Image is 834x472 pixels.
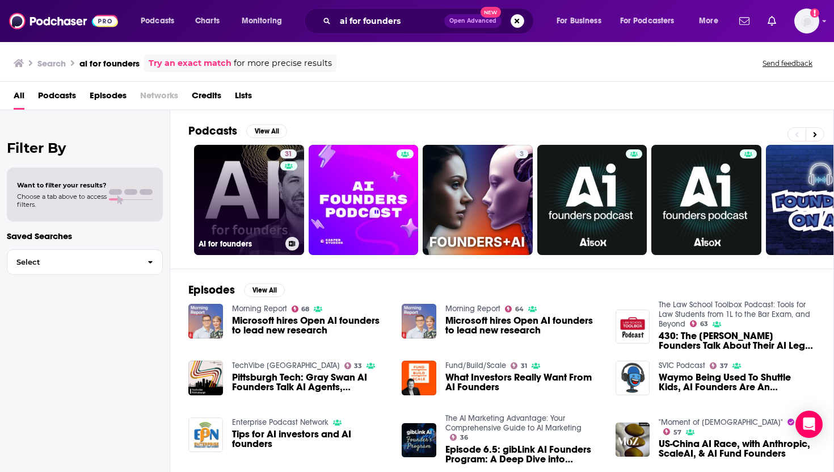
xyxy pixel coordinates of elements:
[232,316,389,335] a: Microsoft hires Open AI founders to lead new research
[613,12,691,30] button: open menu
[511,362,527,369] a: 31
[292,306,310,312] a: 68
[699,13,718,29] span: More
[188,283,285,297] a: EpisodesView All
[445,361,506,370] a: Fund/Build/Scale
[620,13,675,29] span: For Podcasters
[194,145,304,255] a: 31AI for founders
[14,86,24,110] a: All
[505,306,524,312] a: 64
[659,417,783,427] a: "Moment of Zen"
[188,417,223,452] img: Tips for AI investors and AI founders
[557,13,601,29] span: For Business
[445,316,602,335] a: Microsoft hires Open AI founders to lead new research
[663,428,681,435] a: 57
[449,18,496,24] span: Open Advanced
[195,13,220,29] span: Charts
[659,361,705,370] a: SVIC Podcast
[402,304,436,339] img: Microsoft hires Open AI founders to lead new research
[235,86,252,110] a: Lists
[659,331,815,350] span: 430: The [PERSON_NAME] Founders Talk About Their AI Legal Assistant
[795,411,823,438] div: Open Intercom Messenger
[515,307,524,312] span: 64
[188,12,226,30] a: Charts
[616,423,650,457] a: US-China AI Race, with Anthropic, ScaleAI, & AI Fund Founders
[7,140,163,156] h2: Filter By
[232,373,389,392] a: Pittsburgh Tech: Gray Swan AI Founders Talk AI Agents, Workflows and Security
[244,283,285,297] button: View All
[445,413,582,433] a: The AI Marketing Advantage: Your Comprehensive Guide to AI Marketing
[188,124,237,138] h2: Podcasts
[423,145,533,255] a: 3
[659,373,815,392] a: Waymo Being Used To Shuttle Kids, AI Founders Are An Endangered Species, AI & Dementia
[38,86,76,110] a: Podcasts
[794,9,819,34] button: Show profile menu
[691,12,732,30] button: open menu
[515,149,528,158] a: 3
[402,361,436,395] img: What Investors Really Want From AI Founders
[673,430,681,435] span: 57
[188,124,287,138] a: PodcastsView All
[315,8,545,34] div: Search podcasts, credits, & more...
[79,58,140,69] h3: ai for founders
[445,373,602,392] a: What Investors Really Want From AI Founders
[7,258,138,266] span: Select
[90,86,127,110] a: Episodes
[188,304,223,339] img: Microsoft hires Open AI founders to lead new research
[192,86,221,110] a: Credits
[17,193,107,208] span: Choose a tab above to access filters.
[700,321,708,327] span: 63
[460,435,468,440] span: 36
[9,10,118,32] img: Podchaser - Follow, Share and Rate Podcasts
[759,59,816,68] button: Send feedback
[794,9,819,34] img: User Profile
[521,364,527,369] span: 31
[17,181,107,189] span: Want to filter your results?
[444,14,502,28] button: Open AdvancedNew
[810,9,819,18] svg: Add a profile image
[280,149,297,158] a: 31
[234,57,332,70] span: for more precise results
[188,283,235,297] h2: Episodes
[301,307,309,312] span: 68
[242,13,282,29] span: Monitoring
[335,12,444,30] input: Search podcasts, credits, & more...
[133,12,189,30] button: open menu
[659,439,815,458] span: US-China AI Race, with Anthropic, ScaleAI, & AI Fund Founders
[794,9,819,34] span: Logged in as SolComms
[659,331,815,350] a: 430: The Paxton AI Founders Talk About Their AI Legal Assistant
[450,434,468,441] a: 36
[520,149,524,160] span: 3
[246,124,287,138] button: View All
[232,361,340,370] a: TechVibe Pittsburgh
[199,239,281,249] h3: AI for founders
[140,86,178,110] span: Networks
[690,320,708,327] a: 63
[616,310,650,344] img: 430: The Paxton AI Founders Talk About Their AI Legal Assistant
[37,58,66,69] h3: Search
[232,429,389,449] a: Tips for AI investors and AI founders
[188,361,223,395] img: Pittsburgh Tech: Gray Swan AI Founders Talk AI Agents, Workflows and Security
[7,249,163,275] button: Select
[720,364,728,369] span: 37
[481,7,501,18] span: New
[710,362,728,369] a: 37
[232,304,287,314] a: Morning Report
[402,423,436,458] a: Episode 6.5: gibLink AI Founders Program: A Deep Dive into Lifetime Access & Recurring Revenue
[234,12,297,30] button: open menu
[7,231,163,241] p: Saved Searches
